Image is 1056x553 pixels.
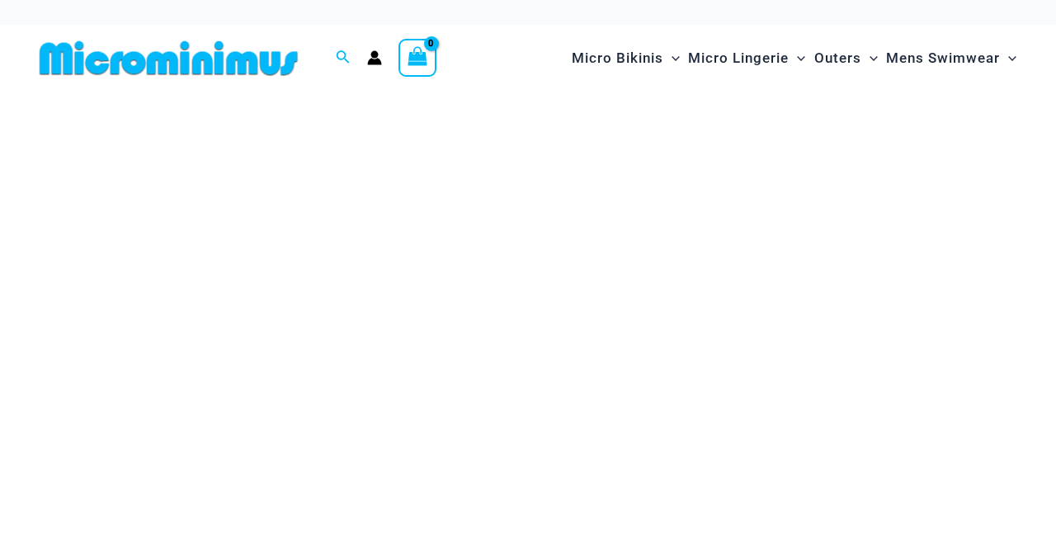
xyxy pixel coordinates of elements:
[882,33,1021,83] a: Mens SwimwearMenu ToggleMenu Toggle
[663,37,680,79] span: Menu Toggle
[810,33,882,83] a: OutersMenu ToggleMenu Toggle
[568,33,684,83] a: Micro BikinisMenu ToggleMenu Toggle
[688,37,789,79] span: Micro Lingerie
[367,50,382,65] a: Account icon link
[1000,37,1016,79] span: Menu Toggle
[336,48,351,69] a: Search icon link
[861,37,878,79] span: Menu Toggle
[789,37,805,79] span: Menu Toggle
[572,37,663,79] span: Micro Bikinis
[886,37,1000,79] span: Mens Swimwear
[814,37,861,79] span: Outers
[565,31,1023,86] nav: Site Navigation
[684,33,809,83] a: Micro LingerieMenu ToggleMenu Toggle
[33,40,304,77] img: MM SHOP LOGO FLAT
[398,39,436,77] a: View Shopping Cart, empty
